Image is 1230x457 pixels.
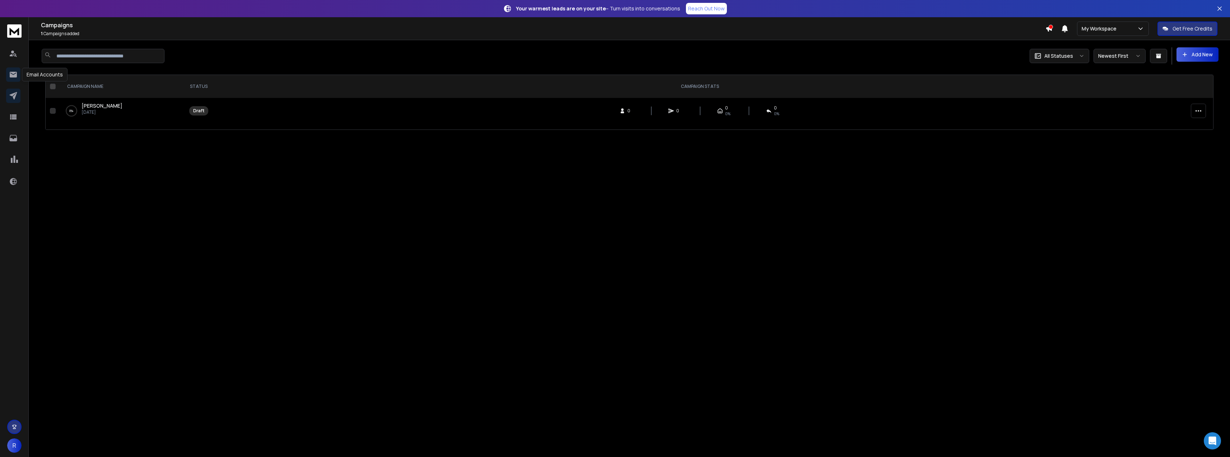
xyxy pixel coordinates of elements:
[41,30,43,37] span: 1
[1176,47,1219,62] button: Add New
[1094,49,1146,63] button: Newest First
[193,108,204,114] div: Draft
[41,31,1045,37] p: Campaigns added
[1173,25,1212,32] p: Get Free Credits
[774,111,779,117] span: 0%
[1157,22,1217,36] button: Get Free Credits
[59,98,184,124] td: 0%[PERSON_NAME][DATE]
[184,75,213,98] th: STATUS
[627,108,635,114] span: 0
[516,5,680,12] p: – Turn visits into conversations
[1082,25,1119,32] p: My Workspace
[41,21,1045,29] h1: Campaigns
[82,109,122,115] p: [DATE]
[69,107,73,114] p: 0 %
[7,438,22,453] button: R
[1044,52,1073,60] p: All Statuses
[725,105,728,111] span: 0
[725,111,730,117] span: 0%
[688,5,725,12] p: Reach Out Now
[59,75,184,98] th: CAMPAIGN NAME
[22,68,68,81] div: Email Accounts
[7,24,22,38] img: logo
[686,3,727,14] a: Reach Out Now
[676,108,683,114] span: 0
[516,5,606,12] strong: Your warmest leads are on your site
[774,105,777,111] span: 0
[1204,432,1221,449] div: Open Intercom Messenger
[213,75,1187,98] th: CAMPAIGN STATS
[82,102,122,109] a: [PERSON_NAME]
